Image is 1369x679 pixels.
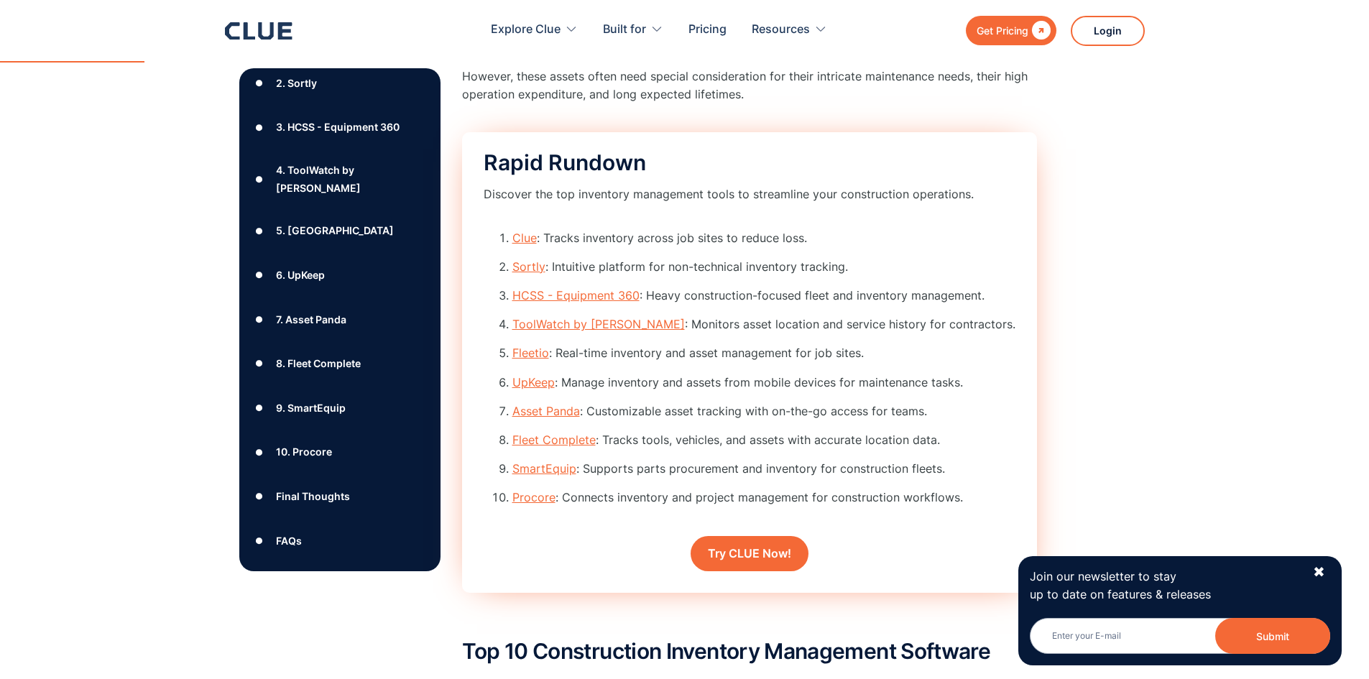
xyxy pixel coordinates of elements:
div: Built for [603,7,646,52]
input: Enter your E-mail [1030,618,1330,654]
a: ●Final Thoughts [251,486,429,507]
a: Fleetio [512,346,549,360]
h2: Top 10 Construction Inventory Management Software [462,639,1037,663]
div: ✖ [1313,563,1325,581]
li: : Connects inventory and project management for construction workflows. [512,489,1015,507]
div: ● [251,353,268,374]
div: 10. Procore [276,443,332,461]
div: 7. Asset Panda [276,310,346,328]
a: ●3. HCSS - Equipment 360 [251,116,429,138]
li: : Real-time inventory and asset management for job sites. [512,344,1015,362]
div: Explore Clue [491,7,561,52]
a: ●2. Sortly [251,73,429,94]
div: ● [251,441,268,463]
button: Submit [1215,618,1330,654]
a: HCSS - Equipment 360 [512,288,640,302]
li: : Manage inventory and assets from mobile devices for maintenance tasks. [512,374,1015,392]
div: ● [251,308,268,330]
div: ● [251,486,268,507]
p: ‍ [462,607,1037,625]
a: ●7. Asset Panda [251,308,429,330]
div: 8. Fleet Complete [276,354,361,372]
div: 2. Sortly [276,74,317,92]
div: ● [251,168,268,190]
div: Final Thoughts [276,487,350,505]
div: ● [251,116,268,138]
a: Pricing [688,7,727,52]
div: Resources [752,7,827,52]
div: ● [251,73,268,94]
li: : Heavy construction-focused fleet and inventory management. [512,287,1015,305]
div: Explore Clue [491,7,578,52]
div: 4. ToolWatch by [PERSON_NAME] [276,161,428,197]
div: ● [251,220,268,241]
li: : Supports parts procurement and inventory for construction fleets. [512,460,1015,478]
div: 5. [GEOGRAPHIC_DATA] [276,221,394,239]
div: 9. SmartEquip [276,399,346,417]
a: Try CLUE Now! [691,536,808,571]
div: ● [251,530,268,551]
div: ● [251,264,268,286]
li: : Monitors asset location and service history for contractors. [512,315,1015,333]
li: : Customizable asset tracking with on-the-go access for teams. [512,402,1015,420]
a: Login [1071,16,1145,46]
span: Rapid Rundown [484,149,646,175]
a: Procore [512,490,556,504]
a: SmartEquip [512,461,576,476]
a: ●8. Fleet Complete [251,353,429,374]
a: ●9. SmartEquip [251,397,429,419]
div: 3. HCSS - Equipment 360 [276,118,400,136]
a: Asset Panda [512,404,580,418]
div: Resources [752,7,810,52]
li: : Tracks inventory across job sites to reduce loss. [512,229,1015,247]
div: ● [251,397,268,419]
a: UpKeep [512,375,555,389]
a: ●5. [GEOGRAPHIC_DATA] [251,220,429,241]
a: Fleet Complete [512,433,596,447]
a: Sortly [512,259,545,274]
div:  [1028,22,1051,40]
a: ●10. Procore [251,441,429,463]
a: ●FAQs [251,530,429,551]
div: 6. UpKeep [276,266,325,284]
div: Built for [603,7,663,52]
a: ToolWatch by [PERSON_NAME] [512,317,685,331]
a: Clue [512,231,537,245]
p: Join our newsletter to stay up to date on features & releases [1030,568,1300,604]
a: Get Pricing [966,16,1056,45]
div: Get Pricing [977,22,1028,40]
li: : Tracks tools, vehicles, and assets with accurate location data. [512,431,1015,449]
li: : Intuitive platform for non-technical inventory tracking. [512,258,1015,276]
a: ●6. UpKeep [251,264,429,286]
p: However, these assets often need special consideration for their intricate maintenance needs, the... [462,68,1037,103]
p: Discover the top inventory management tools to streamline your construction operations. [484,185,974,203]
div: FAQs [276,532,302,550]
a: ●4. ToolWatch by [PERSON_NAME] [251,161,429,197]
